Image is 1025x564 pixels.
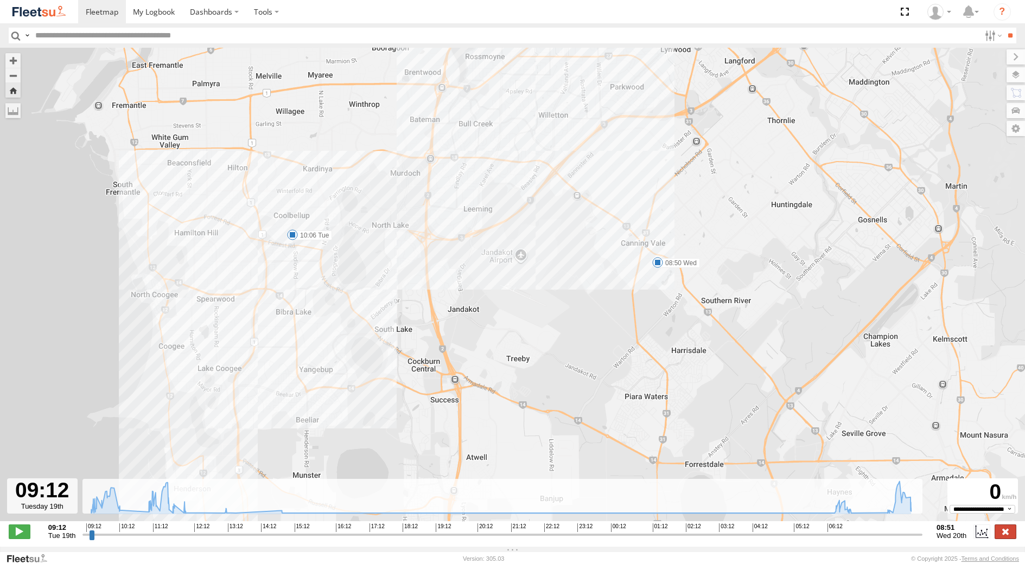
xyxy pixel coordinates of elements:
[653,523,668,532] span: 01:12
[261,523,276,532] span: 14:12
[463,555,504,562] div: Version: 305.03
[23,28,31,43] label: Search Query
[48,531,76,540] span: Tue 19th Aug 2025
[981,28,1004,43] label: Search Filter Options
[153,523,168,532] span: 11:12
[658,258,700,268] label: 08:50 Wed
[48,523,76,531] strong: 09:12
[194,523,209,532] span: 12:12
[794,523,809,532] span: 05:12
[753,523,768,532] span: 04:12
[1007,121,1025,136] label: Map Settings
[5,68,21,83] button: Zoom out
[292,230,332,240] label: 10:06 Tue
[686,523,701,532] span: 02:12
[719,523,734,532] span: 03:12
[994,3,1011,21] i: ?
[119,523,135,532] span: 10:12
[937,531,966,540] span: Wed 20th Aug 2025
[9,524,30,539] label: Play/Stop
[995,524,1016,539] label: Close
[962,555,1019,562] a: Terms and Conditions
[86,523,101,532] span: 09:12
[949,480,1016,505] div: 0
[228,523,243,532] span: 13:12
[911,555,1019,562] div: © Copyright 2025 -
[5,83,21,98] button: Zoom Home
[5,53,21,68] button: Zoom in
[295,523,310,532] span: 15:12
[511,523,526,532] span: 21:12
[544,523,559,532] span: 22:12
[611,523,626,532] span: 00:12
[11,4,67,19] img: fleetsu-logo-horizontal.svg
[478,523,493,532] span: 20:12
[937,523,966,531] strong: 08:51
[577,523,593,532] span: 23:12
[924,4,955,20] div: TheMaker Systems
[5,103,21,118] label: Measure
[403,523,418,532] span: 18:12
[6,553,56,564] a: Visit our Website
[370,523,385,532] span: 17:12
[436,523,451,532] span: 19:12
[827,523,843,532] span: 06:12
[336,523,351,532] span: 16:12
